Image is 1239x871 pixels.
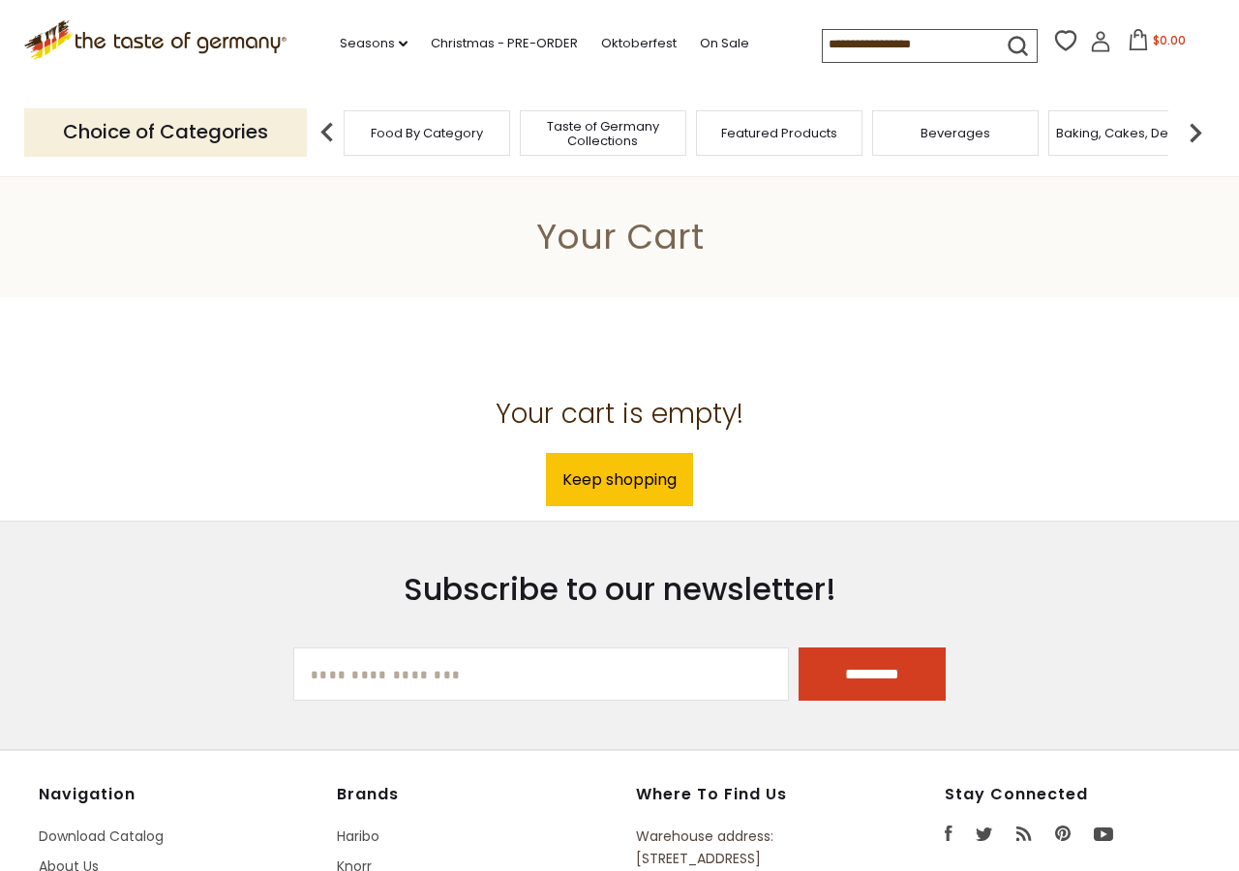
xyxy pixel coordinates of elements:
a: Featured Products [721,126,837,140]
h3: Subscribe to our newsletter! [293,570,946,609]
button: $0.00 [1115,29,1197,58]
h4: Navigation [39,785,317,804]
a: Download Catalog [39,826,164,846]
a: Beverages [921,126,990,140]
span: $0.00 [1153,32,1186,48]
a: Taste of Germany Collections [526,119,680,148]
a: Christmas - PRE-ORDER [431,33,578,54]
p: Choice of Categories [24,108,307,156]
a: Haribo [337,826,379,846]
a: Seasons [340,33,408,54]
a: On Sale [700,33,749,54]
a: Baking, Cakes, Desserts [1056,126,1206,140]
h4: Stay Connected [945,785,1200,804]
h1: Your Cart [60,215,1179,258]
h4: Where to find us [636,785,857,804]
a: Keep shopping [546,453,693,506]
h4: Brands [337,785,616,804]
h2: Your cart is empty! [39,397,1200,431]
a: Food By Category [371,126,483,140]
img: next arrow [1176,113,1215,152]
a: Oktoberfest [601,33,677,54]
img: previous arrow [308,113,347,152]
